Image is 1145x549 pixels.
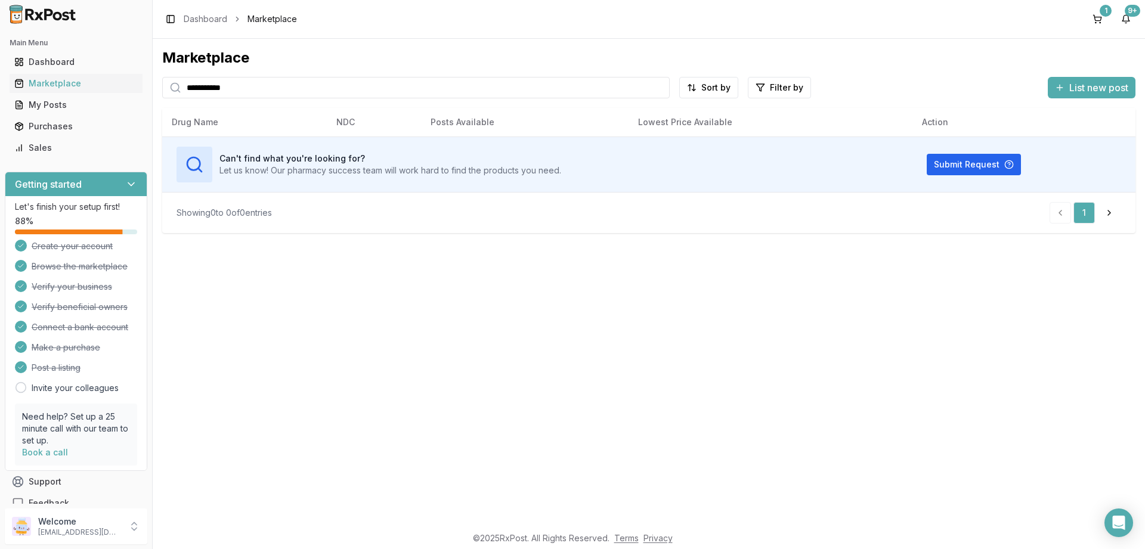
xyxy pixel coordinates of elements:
[10,116,143,137] a: Purchases
[38,528,121,537] p: [EMAIL_ADDRESS][DOMAIN_NAME]
[219,153,561,165] h3: Can't find what you're looking for?
[32,382,119,394] a: Invite your colleagues
[10,51,143,73] a: Dashboard
[5,138,147,157] button: Sales
[177,207,272,219] div: Showing 0 to 0 of 0 entries
[770,82,803,94] span: Filter by
[162,108,327,137] th: Drug Name
[701,82,731,94] span: Sort by
[14,99,138,111] div: My Posts
[184,13,297,25] nav: breadcrumb
[22,447,68,457] a: Book a call
[247,13,297,25] span: Marketplace
[32,301,128,313] span: Verify beneficial owners
[10,38,143,48] h2: Main Menu
[5,74,147,93] button: Marketplace
[421,108,629,137] th: Posts Available
[912,108,1135,137] th: Action
[32,362,81,374] span: Post a listing
[1048,77,1135,98] button: List new post
[1048,83,1135,95] a: List new post
[927,154,1021,175] button: Submit Request
[1069,80,1128,95] span: List new post
[32,260,128,272] span: Browse the marketplace
[14,142,138,154] div: Sales
[14,56,138,68] div: Dashboard
[5,492,147,514] button: Feedback
[14,120,138,132] div: Purchases
[32,240,113,252] span: Create your account
[679,77,738,98] button: Sort by
[1104,508,1133,537] div: Open Intercom Messenger
[748,77,811,98] button: Filter by
[1088,10,1107,29] button: 1
[162,48,1135,67] div: Marketplace
[15,177,82,191] h3: Getting started
[10,137,143,159] a: Sales
[1125,5,1140,17] div: 9+
[32,321,128,333] span: Connect a bank account
[1073,202,1095,224] a: 1
[10,73,143,94] a: Marketplace
[38,516,121,528] p: Welcome
[1097,202,1121,224] a: Go to next page
[15,201,137,213] p: Let's finish your setup first!
[15,215,33,227] span: 88 %
[5,95,147,114] button: My Posts
[22,411,130,446] p: Need help? Set up a 25 minute call with our team to set up.
[5,117,147,136] button: Purchases
[219,165,561,176] p: Let us know! Our pharmacy success team will work hard to find the products you need.
[1100,5,1112,17] div: 1
[5,471,147,492] button: Support
[32,281,112,293] span: Verify your business
[629,108,912,137] th: Lowest Price Available
[5,5,81,24] img: RxPost Logo
[10,94,143,116] a: My Posts
[29,497,69,509] span: Feedback
[5,52,147,72] button: Dashboard
[14,77,138,89] div: Marketplace
[32,342,100,353] span: Make a purchase
[184,13,227,25] a: Dashboard
[12,517,31,536] img: User avatar
[1050,202,1121,224] nav: pagination
[1116,10,1135,29] button: 9+
[614,533,639,543] a: Terms
[327,108,421,137] th: NDC
[643,533,673,543] a: Privacy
